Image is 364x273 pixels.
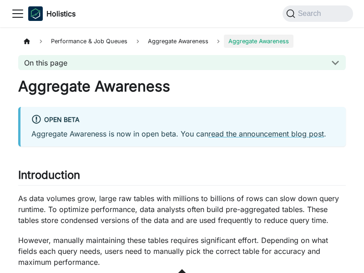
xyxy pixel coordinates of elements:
span: Performance & Job Queues [46,35,132,48]
a: Home page [18,35,35,48]
p: However, manually maintaining these tables requires significant effort. Depending on what fields ... [18,235,346,268]
span: Aggregate Awareness [143,35,213,48]
nav: Breadcrumbs [18,35,346,48]
button: Toggle navigation bar [11,7,25,20]
p: As data volumes grow, large raw tables with millions to billions of rows can slow down query runt... [18,193,346,226]
p: Aggregate Awareness is now in open beta. You can . [31,128,335,139]
h2: Introduction [18,168,346,186]
b: Holistics [46,8,76,19]
a: HolisticsHolisticsHolistics [28,6,76,21]
button: On this page [18,55,346,70]
a: read the announcement blog post [208,129,324,138]
img: Holistics [28,6,43,21]
div: Open Beta [31,114,335,126]
button: Search (Command+K) [283,5,353,22]
h1: Aggregate Awareness [18,77,346,96]
span: Aggregate Awareness [224,35,293,48]
span: Search [295,10,327,18]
